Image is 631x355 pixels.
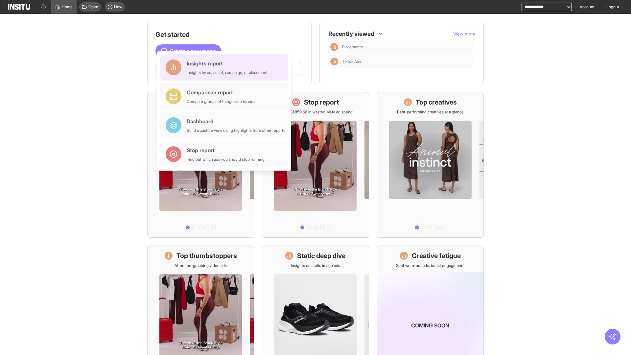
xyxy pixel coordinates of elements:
[377,92,484,238] a: Top creativesBest-performing creatives at a glance
[187,146,265,154] div: Stop report
[187,99,256,104] div: Compare groups of things side by side
[88,4,98,10] span: Open
[297,251,345,260] h1: Static deep dive
[342,59,361,64] span: TikTok Ads
[416,98,457,107] h1: Top creatives
[342,59,470,64] span: TikTok Ads
[175,263,227,268] p: Attention-grabbing video ads
[304,98,339,107] h1: Stop report
[330,43,338,51] div: Insights
[342,44,363,50] span: Placements
[278,109,353,115] p: Save £31,859.66 in wasted Meta ad spend
[342,44,470,50] span: Placements
[114,4,122,10] span: New
[155,30,303,39] h1: Get started
[8,4,30,10] img: Logo
[187,157,265,162] div: Find out which ads you should stop running
[147,92,254,238] a: What's live nowSee all active ads instantly
[187,117,285,125] div: Dashboard
[187,128,285,133] div: Build a custom view using highlights from other reports
[170,47,216,55] span: Create a new report
[176,251,237,260] h1: Top thumbstoppers
[187,88,256,96] div: Comparison report
[397,109,464,115] p: Best-performing creatives at a glance
[453,31,476,36] span: View more
[330,58,338,65] div: Insights
[453,31,476,37] button: View more
[155,44,221,58] button: Create a new report
[187,70,268,75] div: Insights by ad, adset, campaign, or placement
[187,59,268,67] div: Insights report
[291,263,340,268] p: Insights on static image ads
[62,4,73,10] span: Home
[262,92,369,238] a: Stop reportSave £31,859.66 in wasted Meta ad spend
